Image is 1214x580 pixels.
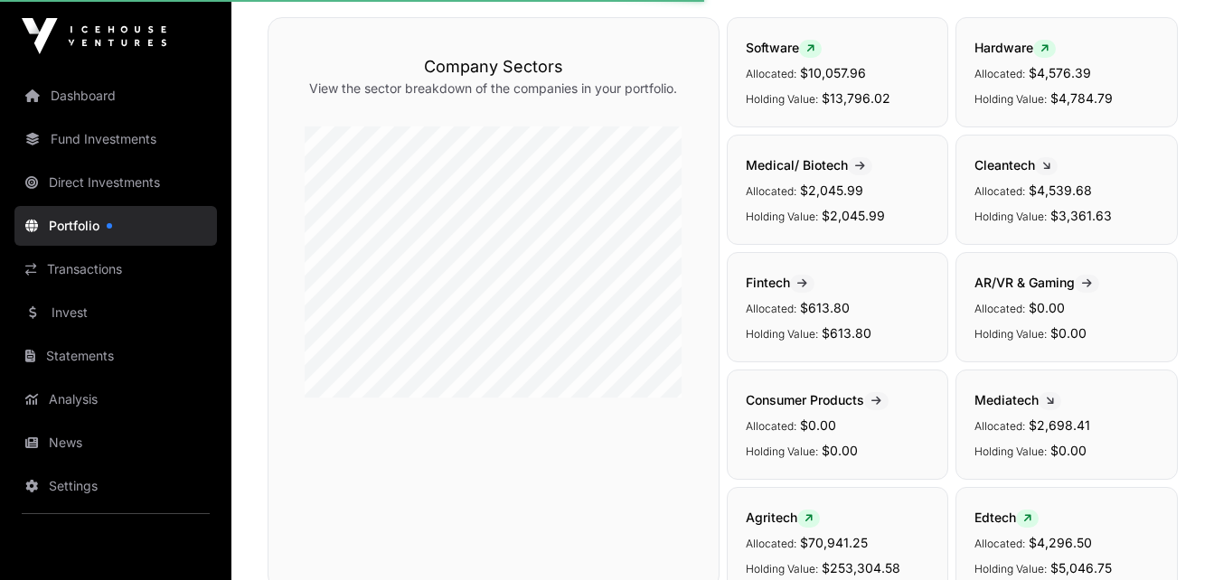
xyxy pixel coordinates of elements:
span: Holding Value: [974,327,1047,341]
a: Portfolio [14,206,217,246]
span: Fintech [746,275,814,290]
span: $613.80 [822,325,871,341]
span: $13,796.02 [822,90,890,106]
h3: Company Sectors [305,54,682,80]
span: Medical/ Biotech [746,157,872,173]
span: $0.00 [1029,300,1065,315]
span: $0.00 [1050,443,1087,458]
span: $253,304.58 [822,560,900,575]
span: Hardware [974,40,1056,55]
span: AR/VR & Gaming [974,275,1099,290]
span: $0.00 [800,417,836,433]
span: Allocated: [974,67,1025,80]
span: Allocated: [974,419,1025,433]
a: Fund Investments [14,119,217,159]
p: View the sector breakdown of the companies in your portfolio. [305,80,682,98]
span: Holding Value: [746,210,818,223]
span: $4,539.68 [1029,182,1092,198]
span: Allocated: [746,184,796,198]
span: Holding Value: [746,92,818,106]
a: Analysis [14,379,217,419]
span: Cleantech [974,157,1058,173]
span: $2,045.99 [800,182,863,198]
span: $2,045.99 [822,208,885,223]
span: Allocated: [974,302,1025,315]
a: Statements [14,336,217,376]
span: Mediatech [974,392,1061,407]
span: $4,576.39 [1029,65,1091,80]
span: $3,361.63 [1050,208,1112,223]
span: Allocated: [974,537,1025,550]
span: $4,296.50 [1029,535,1092,550]
span: $0.00 [822,443,858,458]
span: Holding Value: [974,444,1047,458]
span: Allocated: [746,67,796,80]
a: Dashboard [14,76,217,116]
span: Allocated: [974,184,1025,198]
span: Edtech [974,510,1039,525]
span: Holding Value: [974,562,1047,575]
span: $70,941.25 [800,535,868,550]
span: Agritech [746,510,820,525]
a: Direct Investments [14,163,217,202]
span: $0.00 [1050,325,1087,341]
span: $2,698.41 [1029,417,1090,433]
span: $613.80 [800,300,850,315]
a: News [14,423,217,463]
img: Icehouse Ventures Logo [22,18,166,54]
span: Allocated: [746,537,796,550]
span: $10,057.96 [800,65,866,80]
span: Holding Value: [746,327,818,341]
span: Allocated: [746,419,796,433]
span: Consumer Products [746,392,889,407]
span: $5,046.75 [1050,560,1112,575]
iframe: Chat Widget [1124,493,1214,580]
a: Transactions [14,249,217,289]
a: Invest [14,293,217,332]
span: Holding Value: [974,92,1047,106]
span: $4,784.79 [1050,90,1113,106]
span: Holding Value: [746,562,818,575]
span: Holding Value: [974,210,1047,223]
a: Settings [14,466,217,506]
span: Software [746,40,822,55]
span: Allocated: [746,302,796,315]
span: Holding Value: [746,444,818,458]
